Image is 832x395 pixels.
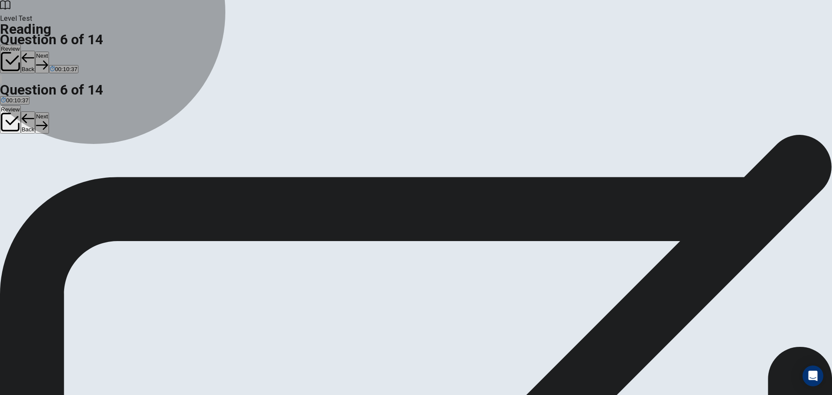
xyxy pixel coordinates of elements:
span: 00:10:37 [6,97,29,104]
button: Back [21,51,36,73]
button: Back [21,111,36,134]
div: Open Intercom Messenger [803,366,823,386]
button: Next [35,112,49,134]
button: Next [35,52,49,73]
button: 00:10:37 [49,65,78,73]
span: 00:10:37 [55,66,78,72]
